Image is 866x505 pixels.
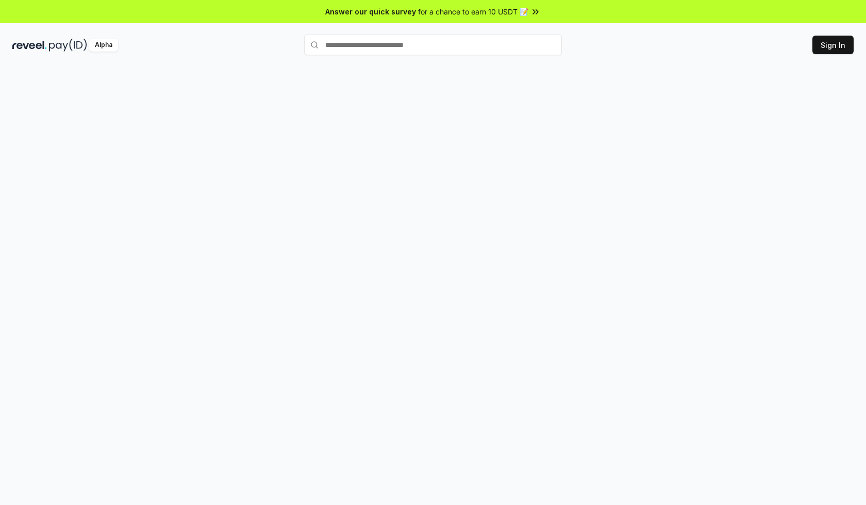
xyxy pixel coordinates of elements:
[12,39,47,52] img: reveel_dark
[325,6,416,17] span: Answer our quick survey
[49,39,87,52] img: pay_id
[89,39,118,52] div: Alpha
[418,6,528,17] span: for a chance to earn 10 USDT 📝
[812,36,854,54] button: Sign In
